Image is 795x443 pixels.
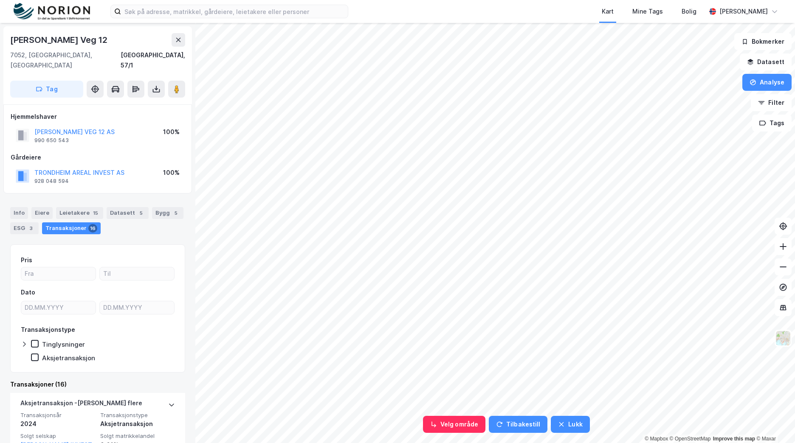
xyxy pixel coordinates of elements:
[10,207,28,219] div: Info
[10,379,185,390] div: Transaksjoner (16)
[742,74,792,91] button: Analyse
[602,6,614,17] div: Kart
[34,137,69,144] div: 990 650 543
[21,255,32,265] div: Pris
[753,402,795,443] iframe: Chat Widget
[752,115,792,132] button: Tags
[10,81,83,98] button: Tag
[682,6,696,17] div: Bolig
[107,207,149,219] div: Datasett
[137,209,145,217] div: 5
[10,33,109,47] div: [PERSON_NAME] Veg 12
[152,207,183,219] div: Bygg
[121,5,348,18] input: Søk på adresse, matrikkel, gårdeiere, leietakere eller personer
[734,33,792,50] button: Bokmerker
[100,432,175,440] span: Solgt matrikkelandel
[163,127,180,137] div: 100%
[645,436,668,442] a: Mapbox
[172,209,180,217] div: 5
[20,412,95,419] span: Transaksjonsår
[713,436,755,442] a: Improve this map
[100,419,175,429] div: Aksjetransaksjon
[670,436,711,442] a: OpenStreetMap
[11,152,185,163] div: Gårdeiere
[100,267,174,280] input: Til
[34,178,69,185] div: 928 048 594
[20,419,95,429] div: 2024
[21,287,35,297] div: Dato
[42,354,95,362] div: Aksjetransaksjon
[751,94,792,111] button: Filter
[21,301,96,314] input: DD.MM.YYYY
[121,50,185,70] div: [GEOGRAPHIC_DATA], 57/1
[31,207,53,219] div: Eiere
[56,207,103,219] div: Leietakere
[21,325,75,335] div: Transaksjonstype
[753,402,795,443] div: Kontrollprogram for chat
[91,209,100,217] div: 15
[489,416,547,433] button: Tilbakestill
[88,224,97,233] div: 16
[27,224,35,233] div: 3
[775,330,791,346] img: Z
[423,416,485,433] button: Velg område
[163,168,180,178] div: 100%
[14,3,90,20] img: norion-logo.80e7a08dc31c2e691866.png
[20,432,95,440] span: Solgt selskap
[551,416,589,433] button: Lukk
[719,6,768,17] div: [PERSON_NAME]
[10,222,39,234] div: ESG
[740,53,792,70] button: Datasett
[632,6,663,17] div: Mine Tags
[42,340,85,348] div: Tinglysninger
[11,112,185,122] div: Hjemmelshaver
[100,412,175,419] span: Transaksjonstype
[10,50,121,70] div: 7052, [GEOGRAPHIC_DATA], [GEOGRAPHIC_DATA]
[42,222,101,234] div: Transaksjoner
[21,267,96,280] input: Fra
[20,398,142,412] div: Aksjetransaksjon - [PERSON_NAME] flere
[100,301,174,314] input: DD.MM.YYYY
